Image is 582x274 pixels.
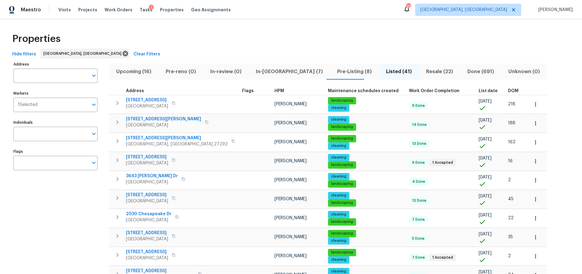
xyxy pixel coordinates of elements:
[508,197,514,201] span: 45
[410,103,427,108] span: 9 Done
[274,235,307,239] span: [PERSON_NAME]
[252,67,326,76] span: In-[GEOGRAPHIC_DATA] (7)
[329,136,355,141] span: landscaping
[126,236,168,242] span: [GEOGRAPHIC_DATA]
[329,124,355,129] span: landscaping
[329,231,355,236] span: landscaping
[508,102,515,106] span: 218
[126,135,228,141] span: [STREET_ADDRESS][PERSON_NAME]
[126,198,168,204] span: [GEOGRAPHIC_DATA]
[508,159,513,163] span: 16
[329,181,355,186] span: landscaping
[479,175,492,179] span: [DATE]
[410,179,428,184] span: 4 Done
[13,121,98,124] label: Individuals
[78,7,97,13] span: Projects
[329,117,349,122] span: cleaning
[329,162,355,167] span: landscaping
[479,89,498,93] span: List date
[126,217,171,223] span: [GEOGRAPHIC_DATA]
[329,250,355,255] span: landscaping
[464,67,498,76] span: Done (691)
[126,154,168,160] span: [STREET_ADDRESS]
[508,89,518,93] span: DOM
[329,257,349,262] span: cleaning
[90,71,98,80] button: Open
[479,232,492,236] span: [DATE]
[430,160,455,165] span: 1 Accepted
[12,51,36,58] span: Hide filters
[329,212,349,217] span: cleaning
[479,194,492,198] span: [DATE]
[329,155,349,160] span: cleaning
[274,254,307,258] span: [PERSON_NAME]
[162,67,199,76] span: Pre-reno (0)
[479,99,492,103] span: [DATE]
[274,121,307,125] span: [PERSON_NAME]
[40,49,129,58] div: [GEOGRAPHIC_DATA], [GEOGRAPHIC_DATA]
[410,160,427,165] span: 9 Done
[329,105,349,111] span: cleaning
[58,7,71,13] span: Visits
[410,236,427,241] span: 5 Done
[134,51,160,58] span: Clear Filters
[329,174,349,179] span: cleaning
[13,62,98,66] label: Address
[274,197,307,201] span: [PERSON_NAME]
[410,122,429,127] span: 14 Done
[274,140,307,144] span: [PERSON_NAME]
[12,36,61,42] span: Properties
[383,67,415,76] span: Listed (41)
[410,198,429,203] span: 13 Done
[508,178,511,182] span: 2
[479,118,492,122] span: [DATE]
[13,150,98,153] label: Flags
[18,102,38,107] span: 1 Selected
[90,100,98,109] button: Open
[329,200,355,205] span: landscaping
[423,67,457,76] span: Resale (22)
[126,173,178,179] span: 3643 [PERSON_NAME] Dr
[160,7,184,13] span: Properties
[191,7,231,13] span: Geo Assignments
[126,249,168,255] span: [STREET_ADDRESS]
[329,219,355,224] span: landscaping
[333,67,375,76] span: Pre-Listing (8)
[10,49,39,60] button: Hide filters
[508,235,513,239] span: 35
[13,92,98,95] label: Markets
[329,143,349,148] span: cleaning
[329,269,349,274] span: cleaning
[508,216,514,220] span: 22
[126,97,168,103] span: [STREET_ADDRESS]
[430,255,455,260] span: 1 Accepted
[126,192,168,198] span: [STREET_ADDRESS]
[406,4,411,10] div: 37
[207,67,245,76] span: In-review (0)
[126,230,168,236] span: [STREET_ADDRESS]
[131,49,163,60] button: Clear Filters
[126,141,228,147] span: [GEOGRAPHIC_DATA], [GEOGRAPHIC_DATA] 27292
[505,67,543,76] span: Unknown (0)
[508,140,515,144] span: 162
[409,89,459,93] span: Work Order Completion
[126,211,171,217] span: 2030 Chesapeake Dr
[536,7,573,13] span: [PERSON_NAME]
[479,251,492,255] span: [DATE]
[410,141,429,146] span: 13 Done
[274,178,307,182] span: [PERSON_NAME]
[479,156,492,160] span: [DATE]
[126,268,194,274] span: [STREET_ADDRESS]
[329,238,349,243] span: cleaning
[420,7,507,13] span: [GEOGRAPHIC_DATA], [GEOGRAPHIC_DATA]
[126,122,201,128] span: [GEOGRAPHIC_DATA]
[126,255,168,261] span: [GEOGRAPHIC_DATA]
[21,7,41,13] span: Maestro
[508,254,511,258] span: 2
[112,67,155,76] span: Upcoming (16)
[43,51,124,57] span: [GEOGRAPHIC_DATA], [GEOGRAPHIC_DATA]
[126,89,144,93] span: Address
[105,7,132,13] span: Work Orders
[274,102,307,106] span: [PERSON_NAME]
[479,137,492,141] span: [DATE]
